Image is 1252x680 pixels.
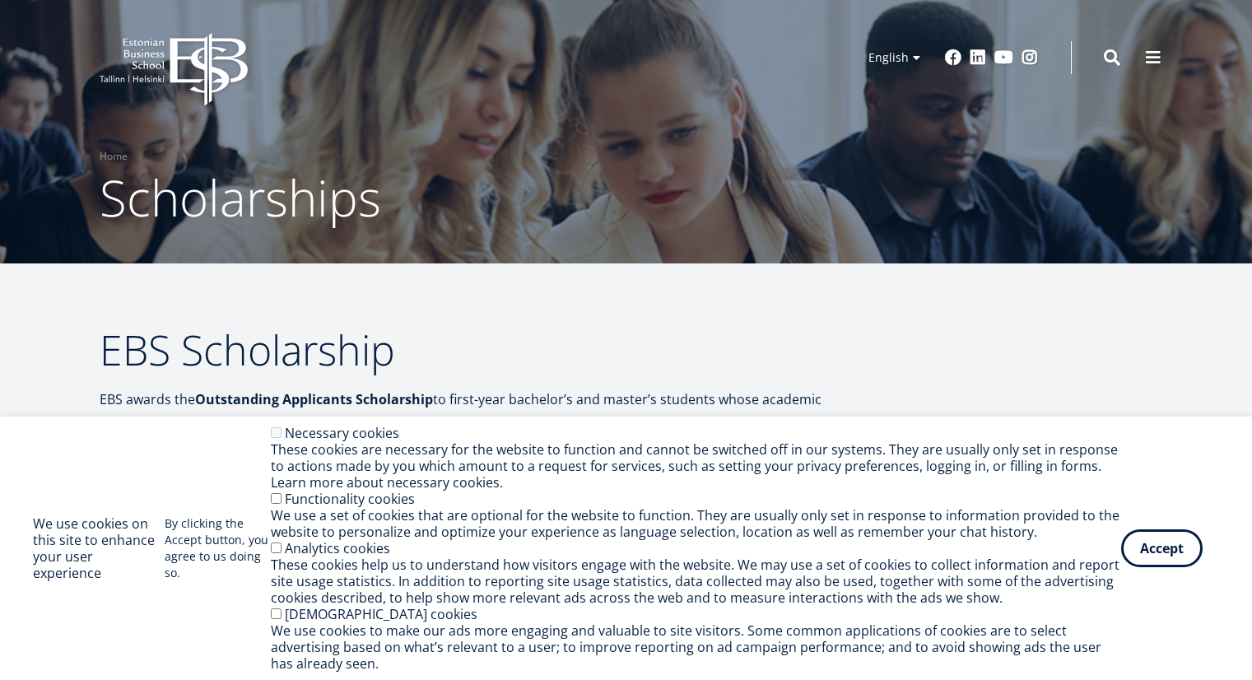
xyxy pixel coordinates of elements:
div: These cookies help us to understand how visitors engage with the website. We may use a set of coo... [271,557,1121,606]
h2: EBS Scholarship [100,329,882,370]
span: Scholarships [100,164,381,231]
button: Accept [1121,529,1203,567]
h2: We use cookies on this site to enhance your user experience [33,515,165,581]
div: These cookies are necessary for the website to function and cannot be switched off in our systems... [271,441,1121,491]
a: Linkedin [970,49,986,66]
p: EBS awards the to first-year bachelor’s and master’s students whose academic achievements, study ... [100,387,882,510]
label: Functionality cookies [285,490,415,508]
label: [DEMOGRAPHIC_DATA] cookies [285,605,477,623]
a: Home [100,148,128,165]
p: By clicking the Accept button, you agree to us doing so. [165,515,271,581]
div: We use a set of cookies that are optional for the website to function. They are usually only set ... [271,507,1121,540]
label: Analytics cookies [285,539,390,557]
div: We use cookies to make our ads more engaging and valuable to site visitors. Some common applicati... [271,622,1121,672]
a: Facebook [945,49,961,66]
a: Instagram [1022,49,1038,66]
a: Youtube [994,49,1013,66]
label: Necessary cookies [285,424,399,442]
strong: Outstanding Applicants Scholarship [195,390,433,408]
